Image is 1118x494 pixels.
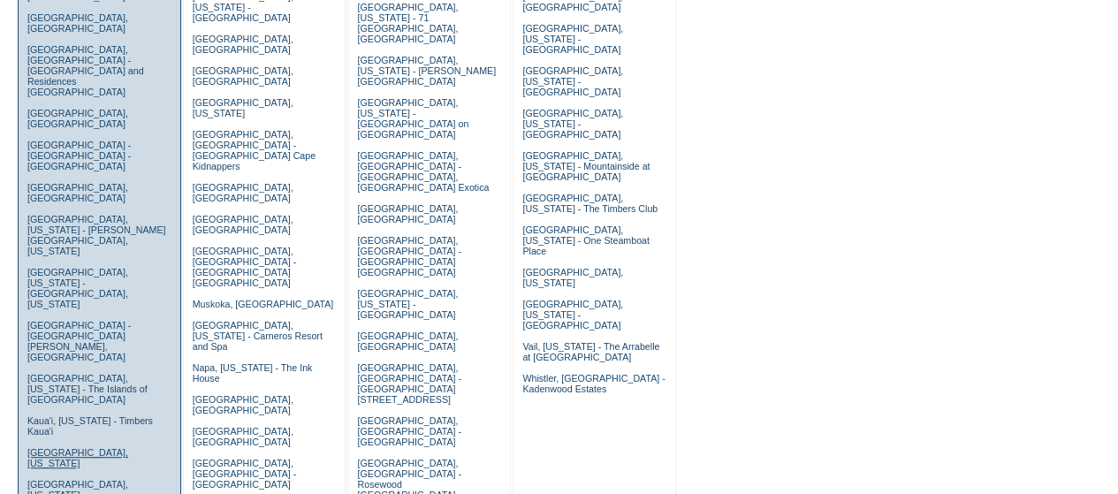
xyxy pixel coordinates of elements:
a: [GEOGRAPHIC_DATA], [GEOGRAPHIC_DATA] [193,214,293,235]
a: Muskoka, [GEOGRAPHIC_DATA] [193,299,333,309]
a: Kaua'i, [US_STATE] - Timbers Kaua'i [27,415,153,437]
a: [GEOGRAPHIC_DATA], [GEOGRAPHIC_DATA] [193,426,293,447]
a: [GEOGRAPHIC_DATA], [GEOGRAPHIC_DATA] - [GEOGRAPHIC_DATA] [357,415,460,447]
a: [GEOGRAPHIC_DATA], [US_STATE] - [GEOGRAPHIC_DATA], [US_STATE] [27,267,128,309]
a: [GEOGRAPHIC_DATA], [US_STATE] - [PERSON_NAME][GEOGRAPHIC_DATA] [357,55,496,87]
a: [GEOGRAPHIC_DATA], [US_STATE] [522,267,623,288]
a: [GEOGRAPHIC_DATA], [GEOGRAPHIC_DATA] - [GEOGRAPHIC_DATA], [GEOGRAPHIC_DATA] Exotica [357,150,489,193]
a: [GEOGRAPHIC_DATA], [GEOGRAPHIC_DATA] [193,65,293,87]
a: [GEOGRAPHIC_DATA], [US_STATE] - 71 [GEOGRAPHIC_DATA], [GEOGRAPHIC_DATA] [357,2,458,44]
a: [GEOGRAPHIC_DATA], [GEOGRAPHIC_DATA] [357,203,458,224]
a: [GEOGRAPHIC_DATA] - [GEOGRAPHIC_DATA] - [GEOGRAPHIC_DATA] [27,140,131,171]
a: [GEOGRAPHIC_DATA], [US_STATE] - [PERSON_NAME][GEOGRAPHIC_DATA], [US_STATE] [27,214,166,256]
a: Napa, [US_STATE] - The Ink House [193,362,313,384]
a: [GEOGRAPHIC_DATA], [US_STATE] - The Timbers Club [522,193,658,214]
a: [GEOGRAPHIC_DATA], [GEOGRAPHIC_DATA] [27,182,128,203]
a: [GEOGRAPHIC_DATA], [GEOGRAPHIC_DATA] [357,331,458,352]
a: [GEOGRAPHIC_DATA], [US_STATE] - [GEOGRAPHIC_DATA] [357,288,458,320]
a: [GEOGRAPHIC_DATA], [US_STATE] - Mountainside at [GEOGRAPHIC_DATA] [522,150,650,182]
a: [GEOGRAPHIC_DATA], [US_STATE] - [GEOGRAPHIC_DATA] [522,108,623,140]
a: [GEOGRAPHIC_DATA], [GEOGRAPHIC_DATA] - [GEOGRAPHIC_DATA] and Residences [GEOGRAPHIC_DATA] [27,44,144,97]
a: [GEOGRAPHIC_DATA], [GEOGRAPHIC_DATA] [193,394,293,415]
a: [GEOGRAPHIC_DATA], [GEOGRAPHIC_DATA] - [GEOGRAPHIC_DATA] [GEOGRAPHIC_DATA] [193,246,296,288]
a: [GEOGRAPHIC_DATA], [GEOGRAPHIC_DATA] - [GEOGRAPHIC_DATA] [193,458,296,490]
a: [GEOGRAPHIC_DATA], [US_STATE] [193,97,293,118]
a: [GEOGRAPHIC_DATA], [GEOGRAPHIC_DATA] - [GEOGRAPHIC_DATA] Cape Kidnappers [193,129,316,171]
a: [GEOGRAPHIC_DATA], [US_STATE] - [GEOGRAPHIC_DATA] [522,65,623,97]
a: [GEOGRAPHIC_DATA], [US_STATE] - One Steamboat Place [522,224,650,256]
a: [GEOGRAPHIC_DATA], [GEOGRAPHIC_DATA] - [GEOGRAPHIC_DATA][STREET_ADDRESS] [357,362,460,405]
a: [GEOGRAPHIC_DATA], [GEOGRAPHIC_DATA] [193,34,293,55]
a: [GEOGRAPHIC_DATA], [US_STATE] - The Islands of [GEOGRAPHIC_DATA] [27,373,148,405]
a: [GEOGRAPHIC_DATA], [US_STATE] - [GEOGRAPHIC_DATA] [522,23,623,55]
a: Vail, [US_STATE] - The Arrabelle at [GEOGRAPHIC_DATA] [522,341,659,362]
a: [GEOGRAPHIC_DATA], [GEOGRAPHIC_DATA] [27,108,128,129]
a: [GEOGRAPHIC_DATA], [US_STATE] - [GEOGRAPHIC_DATA] [522,299,623,331]
a: Whistler, [GEOGRAPHIC_DATA] - Kadenwood Estates [522,373,665,394]
a: [GEOGRAPHIC_DATA], [US_STATE] [27,447,128,468]
a: [GEOGRAPHIC_DATA], [GEOGRAPHIC_DATA] [193,182,293,203]
a: [GEOGRAPHIC_DATA], [GEOGRAPHIC_DATA] - [GEOGRAPHIC_DATA] [GEOGRAPHIC_DATA] [357,235,460,277]
a: [GEOGRAPHIC_DATA], [US_STATE] - Carneros Resort and Spa [193,320,323,352]
a: [GEOGRAPHIC_DATA], [US_STATE] - [GEOGRAPHIC_DATA] on [GEOGRAPHIC_DATA] [357,97,468,140]
a: [GEOGRAPHIC_DATA] - [GEOGRAPHIC_DATA][PERSON_NAME], [GEOGRAPHIC_DATA] [27,320,131,362]
a: [GEOGRAPHIC_DATA], [GEOGRAPHIC_DATA] [27,12,128,34]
